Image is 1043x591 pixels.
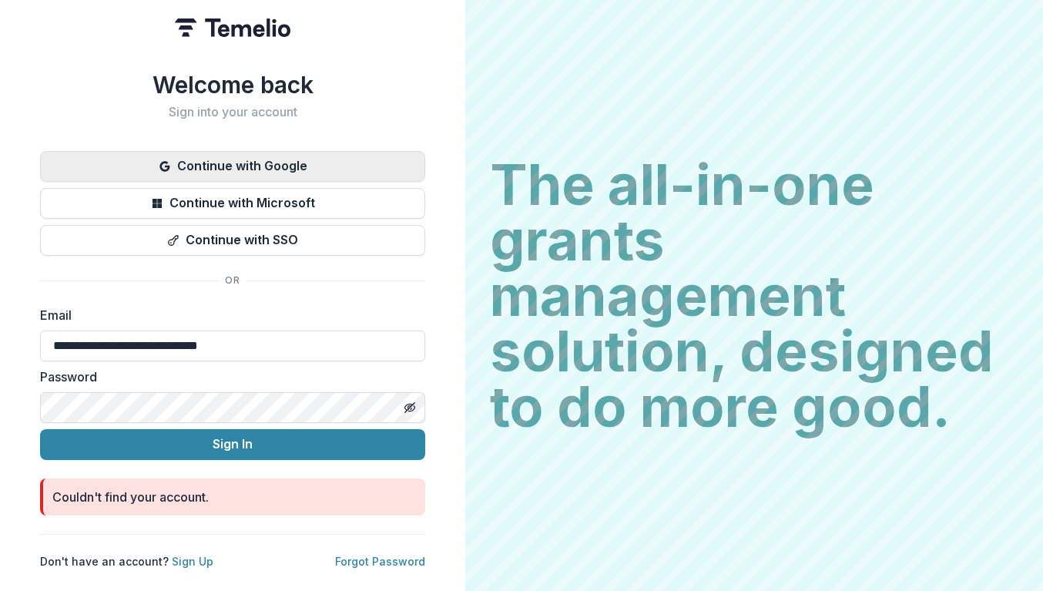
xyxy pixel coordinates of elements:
[40,188,425,219] button: Continue with Microsoft
[335,555,425,568] a: Forgot Password
[40,306,416,324] label: Email
[172,555,213,568] a: Sign Up
[40,429,425,460] button: Sign In
[175,18,290,37] img: Temelio
[52,488,209,506] div: Couldn't find your account.
[40,225,425,256] button: Continue with SSO
[40,151,425,182] button: Continue with Google
[40,368,416,386] label: Password
[40,71,425,99] h1: Welcome back
[40,105,425,119] h2: Sign into your account
[40,553,213,569] p: Don't have an account?
[397,395,422,420] button: Toggle password visibility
